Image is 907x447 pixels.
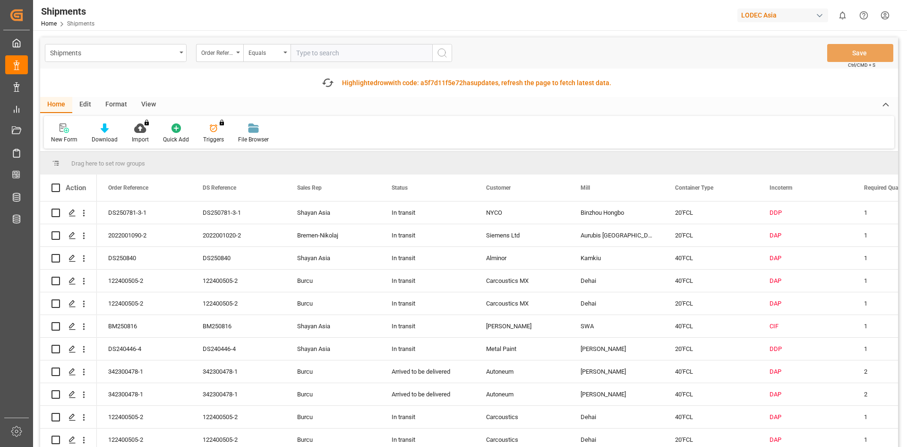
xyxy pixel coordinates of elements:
div: DS240446-4 [191,338,286,360]
div: 20'FCL [664,338,758,360]
button: open menu [243,44,291,62]
div: Arrived to be delivered [380,360,475,383]
div: DS250840 [97,247,191,269]
div: DDP [770,202,841,224]
div: 122400505-2 [97,292,191,315]
span: Order Reference [108,184,148,191]
div: Equals [248,46,281,57]
div: Burcu [286,406,380,428]
div: DS240446-4 [97,338,191,360]
div: DAP [770,293,841,315]
span: a5f7d11f5e72 [420,79,463,87]
div: Press SPACE to select this row. [40,338,97,360]
div: Press SPACE to select this row. [40,224,97,247]
div: Binzhou Hongbo [569,202,664,224]
div: DS250781-3-1 [97,202,191,224]
div: DAP [770,247,841,269]
button: LODEC Asia [737,6,832,24]
button: Help Center [853,5,874,26]
button: show 0 new notifications [832,5,853,26]
div: Shayan Asia [286,315,380,337]
div: 2022001090-2 [97,224,191,246]
div: In transit [380,224,475,246]
div: CIF [770,316,841,337]
div: Press SPACE to select this row. [40,270,97,292]
div: 40'FCL [664,383,758,405]
div: NYCO [475,202,569,224]
div: Quick Add [163,135,189,144]
div: 40'FCL [664,315,758,337]
div: Edit [72,97,98,113]
div: 20'FCL [664,224,758,246]
div: Shayan Asia [286,202,380,224]
div: 122400505-2 [191,292,286,315]
div: 40'FCL [664,247,758,269]
div: Burcu [286,292,380,315]
div: Press SPACE to select this row. [40,406,97,429]
div: Format [98,97,134,113]
div: [PERSON_NAME] [569,338,664,360]
div: Download [92,135,118,144]
div: DAP [770,384,841,405]
div: DAP [770,270,841,292]
span: row [377,79,388,87]
div: LODEC Asia [737,9,828,22]
button: open menu [45,44,187,62]
div: Dehai [569,292,664,315]
div: [PERSON_NAME] [569,383,664,405]
div: Kamkiu [569,247,664,269]
div: 20'FCL [664,202,758,224]
div: Shipments [41,4,94,18]
div: 40'FCL [664,406,758,428]
span: Ctrl/CMD + S [848,61,875,69]
div: Press SPACE to select this row. [40,292,97,315]
div: 122400505-2 [191,406,286,428]
div: Autoneum [475,383,569,405]
button: Save [827,44,893,62]
div: BM250816 [97,315,191,337]
div: Alminor [475,247,569,269]
div: In transit [380,247,475,269]
span: Mill [581,184,590,191]
div: Carcoustics [475,406,569,428]
div: 40'FCL [664,270,758,292]
div: Press SPACE to select this row. [40,247,97,270]
div: Bremen-Nikolaj [286,224,380,246]
button: search button [432,44,452,62]
div: Burcu [286,383,380,405]
div: 2022001020-2 [191,224,286,246]
div: 342300478-1 [191,360,286,383]
div: New Form [51,135,77,144]
div: Siemens Ltd [475,224,569,246]
div: 40'FCL [664,360,758,383]
div: Dehai [569,406,664,428]
div: Shipments [50,46,176,58]
div: [PERSON_NAME] [475,315,569,337]
div: 122400505-2 [97,406,191,428]
input: Type to search [291,44,432,62]
div: 122400505-2 [191,270,286,292]
div: DDP [770,338,841,360]
div: Burcu [286,360,380,383]
div: Order Reference [201,46,233,57]
span: has [463,79,474,87]
div: Autoneum [475,360,569,383]
span: Customer [486,184,511,191]
div: DAP [770,406,841,428]
div: DAP [770,361,841,383]
div: Press SPACE to select this row. [40,202,97,224]
div: DS250840 [191,247,286,269]
div: Burcu [286,270,380,292]
button: open menu [196,44,243,62]
div: Shayan Asia [286,338,380,360]
div: 342300478-1 [97,360,191,383]
div: DS250781-3-1 [191,202,286,224]
div: In transit [380,270,475,292]
div: Metal Paint [475,338,569,360]
div: Shayan Asia [286,247,380,269]
div: Aurubis [GEOGRAPHIC_DATA] [569,224,664,246]
div: SWA [569,315,664,337]
span: Incoterm [770,184,792,191]
span: Status [392,184,408,191]
div: 122400505-2 [97,270,191,292]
